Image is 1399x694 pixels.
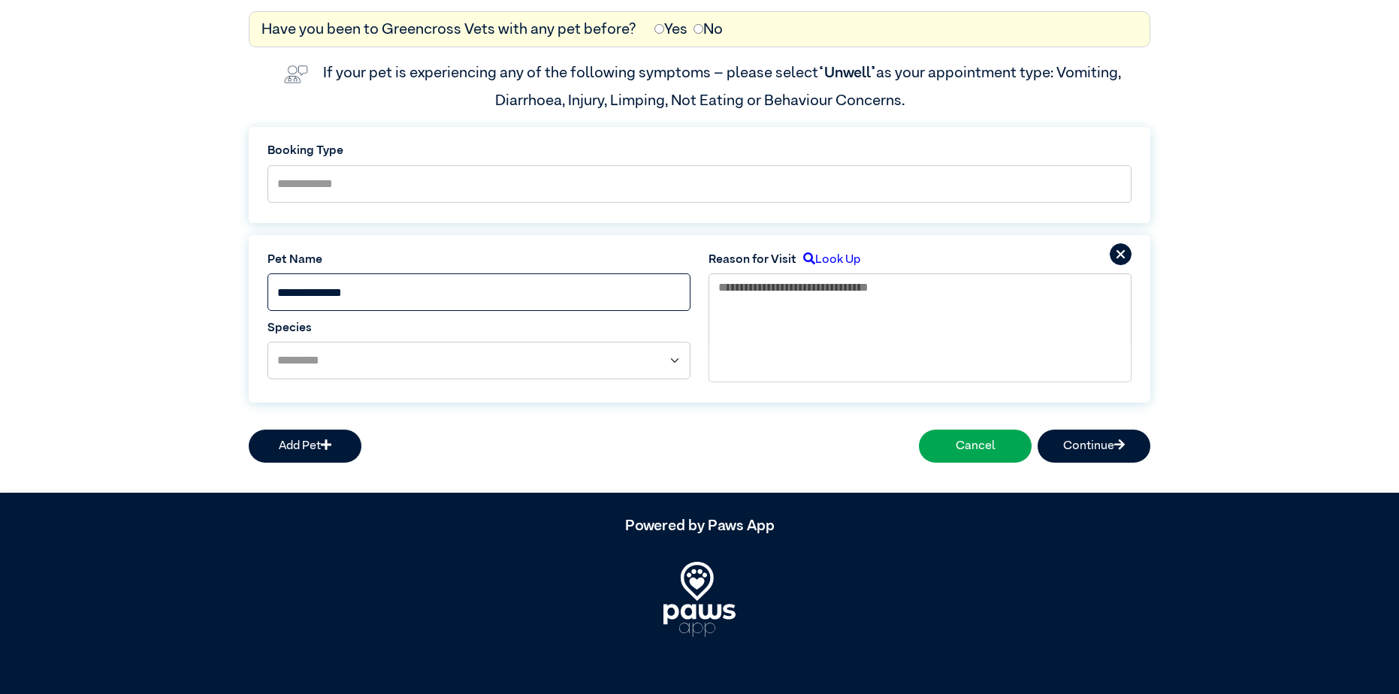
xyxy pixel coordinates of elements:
[693,18,723,41] label: No
[709,251,796,269] label: Reason for Visit
[249,517,1150,535] h5: Powered by Paws App
[654,18,687,41] label: Yes
[919,430,1032,463] button: Cancel
[693,24,703,34] input: No
[278,59,314,89] img: vet
[267,319,690,337] label: Species
[261,18,636,41] label: Have you been to Greencross Vets with any pet before?
[654,24,664,34] input: Yes
[1038,430,1150,463] button: Continue
[323,65,1124,107] label: If your pet is experiencing any of the following symptoms – please select as your appointment typ...
[267,251,690,269] label: Pet Name
[818,65,876,80] span: “Unwell”
[267,142,1132,160] label: Booking Type
[249,430,361,463] button: Add Pet
[663,562,736,637] img: PawsApp
[796,251,860,269] label: Look Up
